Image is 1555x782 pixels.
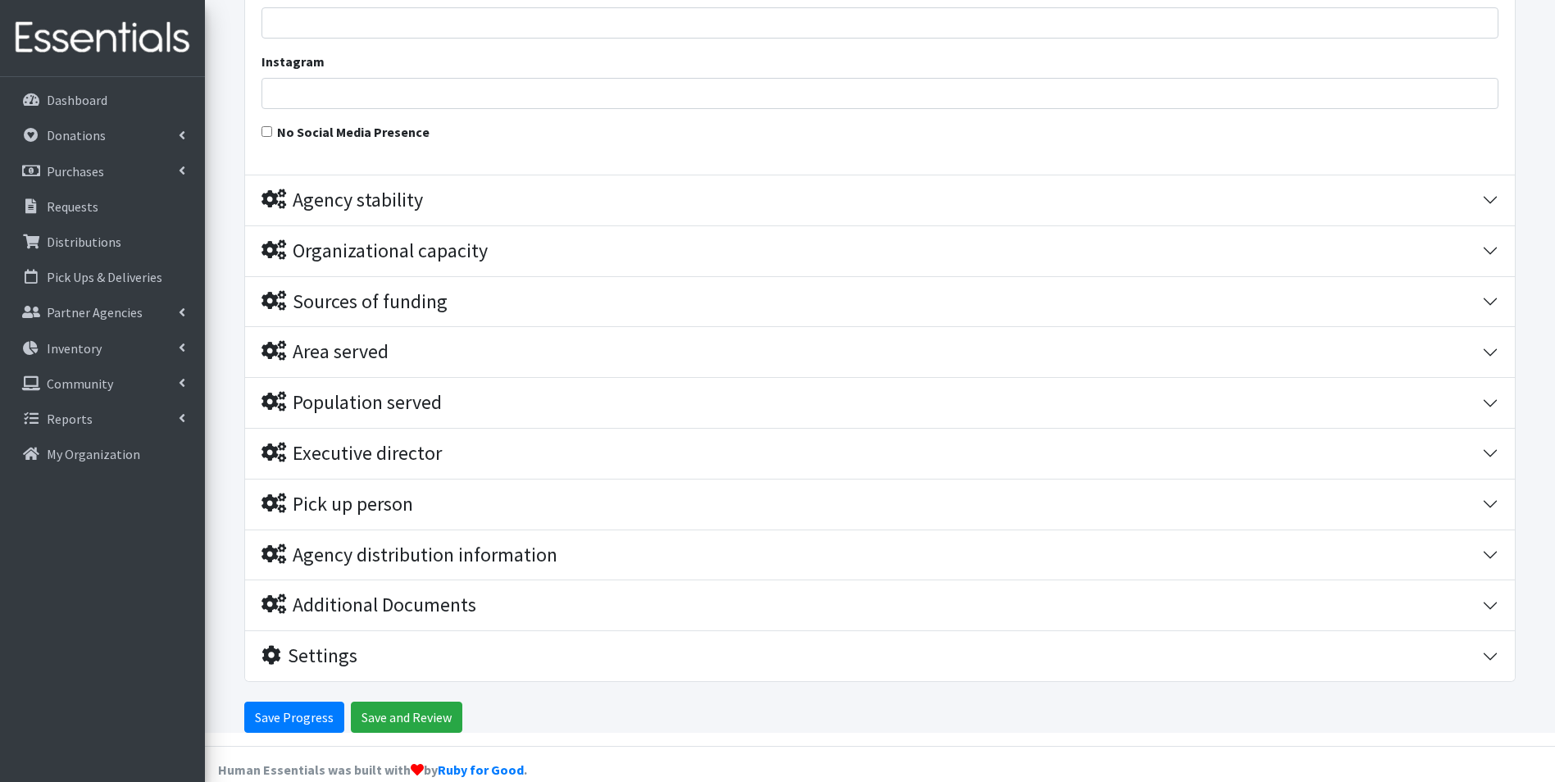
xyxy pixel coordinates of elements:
a: Inventory [7,332,198,365]
p: Partner Agencies [47,304,143,321]
button: Agency distribution information [245,530,1515,580]
a: Reports [7,402,198,435]
div: Organizational capacity [261,239,488,263]
p: Distributions [47,234,121,250]
a: Distributions [7,225,198,258]
p: My Organization [47,446,140,462]
button: Sources of funding [245,277,1515,327]
div: Agency distribution information [261,543,557,567]
div: Population served [261,391,442,415]
label: No Social Media Presence [277,122,430,142]
p: Reports [47,411,93,427]
a: Donations [7,119,198,152]
p: Dashboard [47,92,107,108]
strong: Human Essentials was built with by . [218,762,527,778]
a: Partner Agencies [7,296,198,329]
button: Additional Documents [245,580,1515,630]
div: Area served [261,340,389,364]
img: HumanEssentials [7,11,198,66]
label: Instagram [261,52,325,71]
div: Executive director [261,442,442,466]
a: Requests [7,190,198,223]
a: Dashboard [7,84,198,116]
a: Ruby for Good [438,762,524,778]
a: My Organization [7,438,198,471]
p: Pick Ups & Deliveries [47,269,162,285]
button: Population served [245,378,1515,428]
a: Purchases [7,155,198,188]
button: Settings [245,631,1515,681]
div: Pick up person [261,493,413,516]
a: Community [7,367,198,400]
button: Area served [245,327,1515,377]
div: Additional Documents [261,593,476,617]
p: Donations [47,127,106,143]
button: Agency stability [245,175,1515,225]
div: Sources of funding [261,290,448,314]
div: Agency stability [261,189,423,212]
div: Settings [261,644,357,668]
p: Purchases [47,163,104,180]
button: Pick up person [245,480,1515,530]
a: Pick Ups & Deliveries [7,261,198,293]
input: Save and Review [351,702,462,733]
p: Community [47,375,113,392]
button: Organizational capacity [245,226,1515,276]
button: Executive director [245,429,1515,479]
p: Requests [47,198,98,215]
p: Inventory [47,340,102,357]
input: Save Progress [244,702,344,733]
